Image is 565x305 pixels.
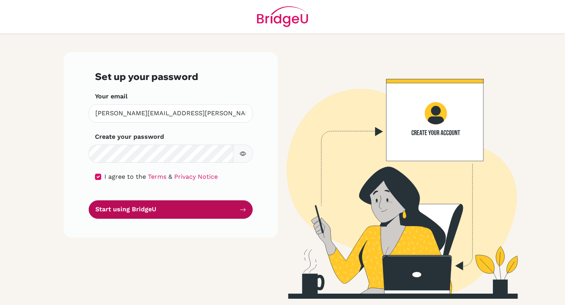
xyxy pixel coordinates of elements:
[95,92,128,101] label: Your email
[95,71,246,82] h3: Set up your password
[104,173,146,180] span: I agree to the
[148,173,166,180] a: Terms
[95,132,164,142] label: Create your password
[89,200,253,219] button: Start using BridgeU
[89,104,253,123] input: Insert your email*
[174,173,218,180] a: Privacy Notice
[168,173,172,180] span: &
